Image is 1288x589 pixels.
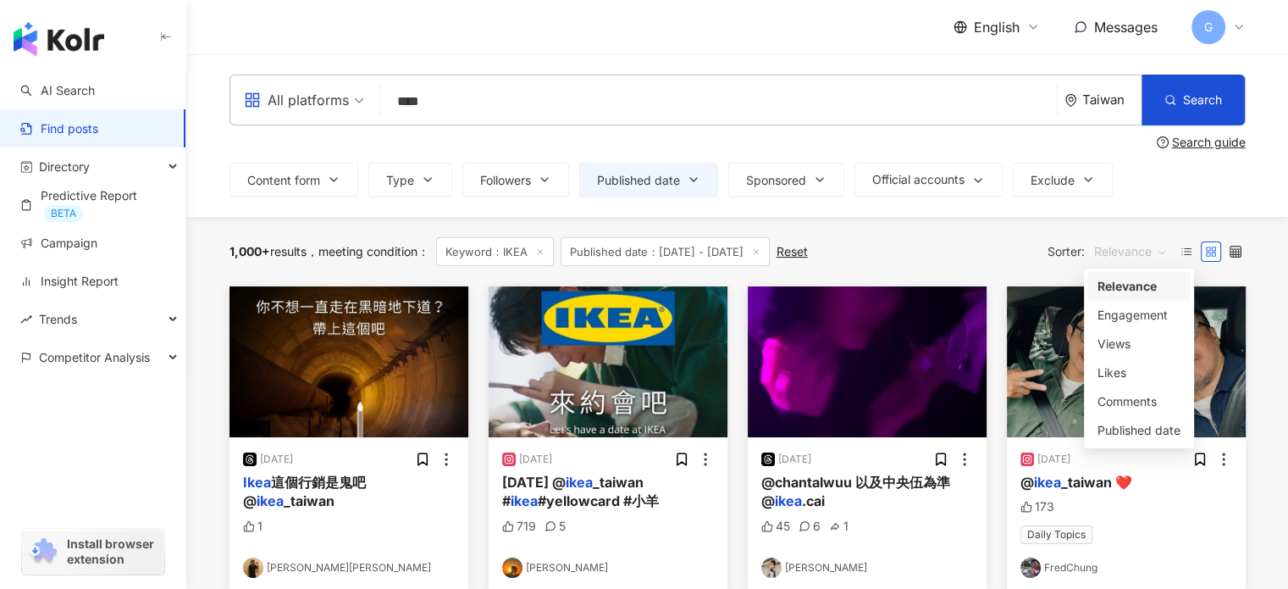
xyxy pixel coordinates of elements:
[761,474,950,509] span: @chantalwuu 以及中央伍為準 @
[386,174,414,187] span: Type
[229,286,468,437] img: post-image
[244,92,261,108] span: appstore
[1204,18,1213,36] span: G
[829,518,849,535] div: 1
[20,120,98,137] a: Find posts
[243,558,455,578] a: KOL Avatar[PERSON_NAME][PERSON_NAME]
[20,187,172,222] a: Predictive ReportBETA
[1183,93,1222,107] span: Search
[748,286,987,437] img: post-image
[561,237,770,266] span: Published date：[DATE] - [DATE]
[1094,19,1158,36] span: Messages
[974,18,1020,36] span: English
[502,474,644,509] span: _taiwan #
[1031,174,1075,187] span: Exclude
[728,163,844,197] button: Sponsored
[20,273,119,290] a: Insight Report
[39,338,150,376] span: Competitor Analysis
[799,518,821,535] div: 6
[544,518,566,535] div: 5
[243,518,263,535] div: 1
[1087,387,1191,416] div: Comments
[462,163,569,197] button: Followers
[22,529,164,575] a: chrome extensionInstall browser extension
[67,536,159,567] span: Install browser extension
[511,492,538,509] mark: ikea
[579,163,718,197] button: Published date
[244,86,349,114] div: All platforms
[1020,474,1034,491] span: @
[746,174,806,187] span: Sponsored
[20,82,95,99] a: searchAI Search
[229,245,307,258] div: results
[538,492,659,509] span: #yellowcard #小羊
[1061,474,1132,491] span: _taiwan ❤️
[1097,306,1180,325] div: Engagement
[1097,277,1180,296] div: Relevance
[1020,498,1054,515] div: 173
[1087,358,1191,387] div: Likes
[502,474,566,491] span: [DATE] @
[1087,301,1191,330] div: Engagement
[260,453,293,467] div: [DATE]
[257,492,284,509] mark: ikea
[502,558,522,578] img: KOL Avatar
[436,237,554,266] span: Keyword：IKEA
[243,474,271,491] mark: Ikea
[502,558,714,578] a: KOL Avatar[PERSON_NAME]
[20,235,97,252] a: Campaign
[802,492,825,509] span: .cai
[775,492,802,509] mark: ikea
[872,173,965,186] span: Official accounts
[761,518,790,535] div: 45
[854,163,1003,197] button: Official accounts
[761,558,973,578] a: KOL Avatar[PERSON_NAME]
[1034,474,1061,491] mark: ikea
[1094,238,1167,265] span: Relevance
[14,22,104,56] img: logo
[368,163,452,197] button: Type
[307,244,429,258] span: meeting condition ：
[480,174,531,187] span: Followers
[1157,136,1169,148] span: question-circle
[519,453,552,467] div: [DATE]
[1013,163,1113,197] button: Exclude
[502,518,536,535] div: 719
[243,474,366,509] span: 這個行銷是鬼吧 @
[1142,75,1245,125] button: Search
[39,300,77,338] span: Trends
[761,558,782,578] img: KOL Avatar
[489,286,727,437] img: post-image
[39,147,90,186] span: Directory
[777,245,808,258] div: Reset
[1172,136,1246,149] div: Search guide
[566,474,593,491] mark: ikea
[1064,94,1077,107] span: environment
[1082,92,1142,107] div: Taiwan
[247,174,320,187] span: Content form
[1097,335,1180,353] div: Views
[1097,421,1180,440] div: Published date
[1037,453,1070,467] div: [DATE]
[1097,392,1180,411] div: Comments
[20,314,32,325] span: rise
[778,453,811,467] div: [DATE]
[1020,558,1041,578] img: KOL Avatar
[1087,330,1191,358] div: Views
[1048,238,1176,265] div: Sorter:
[1087,416,1191,445] div: Published date
[1007,286,1246,437] img: post-image
[1020,558,1232,578] a: KOL AvatarFredChung
[243,558,263,578] img: KOL Avatar
[597,174,680,187] span: Published date
[229,244,270,258] span: 1,000+
[27,538,59,565] img: chrome extension
[229,163,358,197] button: Content form
[1020,525,1092,544] span: Daily Topics
[1097,364,1180,382] div: Likes
[284,492,334,509] span: _taiwan
[1087,272,1191,301] div: Relevance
